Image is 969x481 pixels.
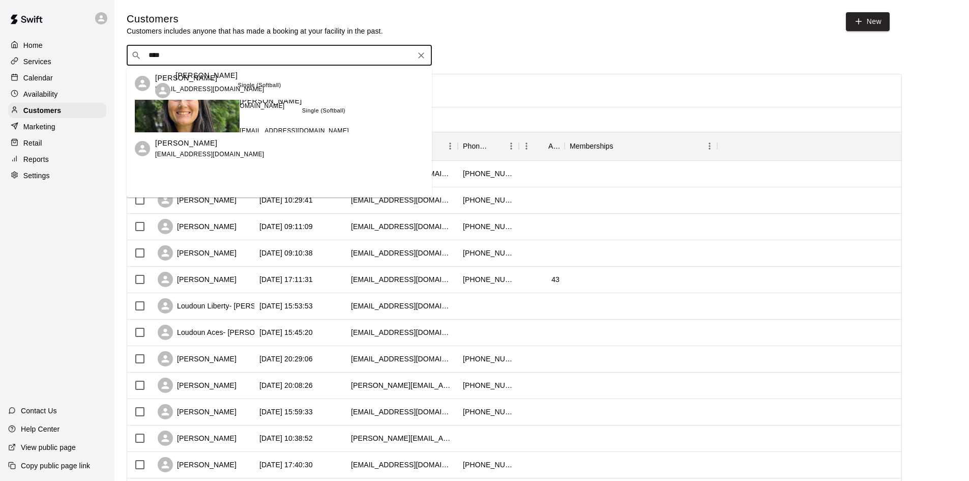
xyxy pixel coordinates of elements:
div: ereyes-97@outlook.com [351,221,453,232]
div: 2025-09-12 09:11:09 [259,221,313,232]
p: View public page [21,442,76,452]
button: Menu [519,138,534,154]
div: bcbard04@yahoo.com [351,248,453,258]
div: jaye.jahzier@malldrops.com [351,274,453,285]
p: [PERSON_NAME] [155,73,217,83]
p: Calendar [23,73,53,83]
div: Phone Number [458,132,519,160]
button: Sort [534,139,548,153]
p: Settings [23,171,50,181]
p: Marketing [23,122,55,132]
p: [PERSON_NAME] [240,96,302,126]
div: 2025-09-07 10:38:52 [259,433,313,443]
p: Customers [23,105,61,116]
p: Availability [23,89,58,99]
button: Clear [414,48,428,63]
div: Age [548,132,560,160]
div: 2025-09-09 20:08:26 [259,380,313,390]
button: Sort [489,139,504,153]
div: Ruth MacDonald [155,83,170,98]
p: Customers includes anyone that has made a booking at your facility in the past. [127,26,383,36]
a: Marketing [8,119,106,134]
div: 2025-09-09 20:29:06 [259,354,313,364]
button: Menu [504,138,519,154]
div: Megan MacDonald [135,76,150,91]
div: [PERSON_NAME] [158,192,237,208]
p: Copy public page link [21,461,90,471]
div: clinton.weishahn@gmail.com [351,433,453,443]
div: [PERSON_NAME] [158,404,237,419]
div: farrahkielhorn@gmail.com [351,195,453,205]
div: [PERSON_NAME] [158,431,237,446]
div: 2025-09-12 10:29:41 [259,195,313,205]
button: Menu [702,138,717,154]
p: Retail [23,138,42,148]
p: Single (Softball) [302,106,345,115]
div: phil@gowellnest.com [351,327,453,337]
div: 2025-09-09 15:59:33 [259,407,313,417]
div: +201010525541 [463,274,514,285]
div: Memberships [565,132,717,160]
div: Memberships [570,132,613,160]
a: Services [8,54,106,69]
div: katxlnrltr@gmail.com [351,407,453,417]
div: 2025-09-06 17:40:30 [259,460,313,470]
div: +13015123694 [463,460,514,470]
a: Retail [8,135,106,151]
a: Calendar [8,70,106,86]
div: +19047051928 [463,380,514,390]
p: Services [23,56,51,67]
h5: Customers [127,12,383,26]
div: Availability [8,87,106,102]
span: [EMAIL_ADDRESS][DOMAIN_NAME] [155,86,265,93]
div: 2025-09-11 17:11:31 [259,274,313,285]
p: Home [23,40,43,50]
div: +17034753484 [463,407,514,417]
p: Reports [23,154,49,164]
div: +17032311951 [463,221,514,232]
div: +18178461258 [463,168,514,179]
div: [PERSON_NAME] [158,351,237,366]
p: [PERSON_NAME] [155,138,217,149]
div: +12059107306 [463,354,514,364]
div: Loudoun Aces- [PERSON_NAME] [158,325,287,340]
div: katieswinkreid@gmail.com [351,380,453,390]
div: Age [519,132,565,160]
div: jessicasurman@icloud.com [351,460,453,470]
span: [EMAIL_ADDRESS][DOMAIN_NAME] [240,127,349,134]
span: [EMAIL_ADDRESS][DOMAIN_NAME] [155,151,265,158]
div: Email [346,132,458,160]
div: [PERSON_NAME] [158,378,237,393]
a: New [846,12,890,31]
button: Menu [443,138,458,154]
a: Customers [8,103,106,118]
div: m.symons2@icloud.com [351,354,453,364]
div: [PERSON_NAME] [158,272,237,287]
a: Home [8,38,106,53]
div: [PERSON_NAME] [158,245,237,261]
p: Contact Us [21,406,57,416]
div: Ruth MacDonald [135,141,150,156]
div: s_lucci@icloud.com [351,301,453,311]
div: [PERSON_NAME] [158,219,237,234]
div: +15714226017 [463,195,514,205]
div: 43 [551,274,560,285]
button: Sort [613,139,628,153]
img: Megan MacDonald [135,67,240,162]
div: [PERSON_NAME] [158,457,237,472]
a: Settings [8,168,106,183]
div: Phone Number [463,132,489,160]
div: 2025-09-10 15:45:20 [259,327,313,337]
div: Megan MacDonald [135,67,240,165]
div: 2025-09-12 09:10:38 [259,248,313,258]
a: Reports [8,152,106,167]
div: Search customers by name or email [127,45,432,66]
